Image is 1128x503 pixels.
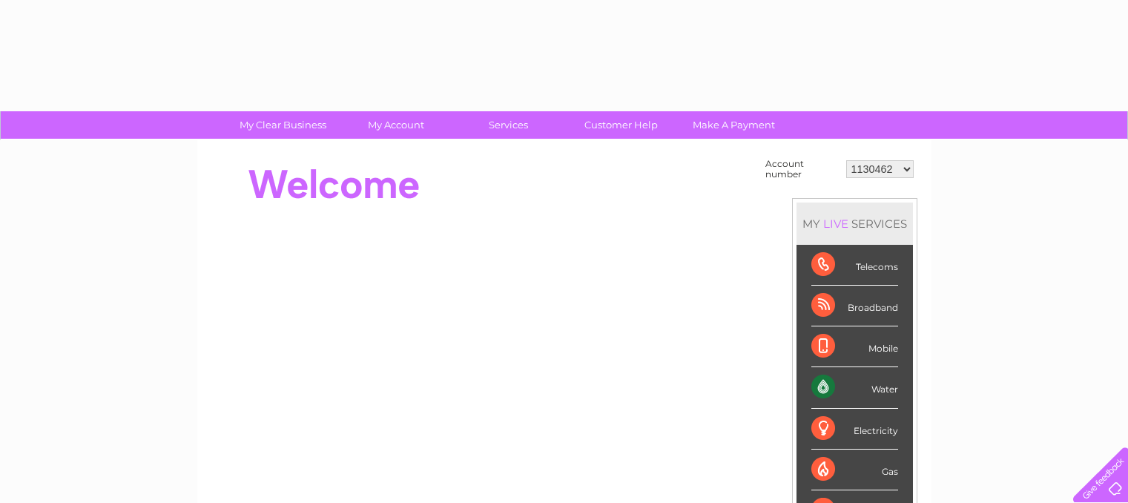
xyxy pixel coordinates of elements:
a: Make A Payment [673,111,795,139]
div: Gas [811,450,898,490]
div: MY SERVICES [796,203,913,245]
a: Customer Help [560,111,682,139]
div: Electricity [811,409,898,450]
a: My Clear Business [222,111,344,139]
a: My Account [334,111,457,139]
td: Account number [762,155,842,183]
div: Water [811,367,898,408]
div: Telecoms [811,245,898,286]
a: Services [447,111,570,139]
div: Broadband [811,286,898,326]
div: LIVE [820,217,851,231]
div: Mobile [811,326,898,367]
